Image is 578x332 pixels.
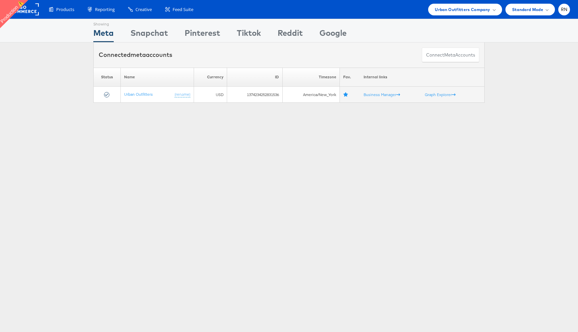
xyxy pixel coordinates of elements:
span: RN [561,7,568,12]
span: Reporting [95,6,115,13]
div: Showing [93,19,114,27]
th: Status [94,68,121,87]
div: Connected accounts [99,51,172,59]
span: Urban Outfitters Company [435,6,490,13]
span: Feed Suite [173,6,193,13]
a: Business Manager [364,92,400,97]
th: Timezone [283,68,340,87]
button: ConnectmetaAccounts [422,48,479,63]
td: USD [194,87,227,103]
span: Creative [135,6,152,13]
td: 1374234252831536 [227,87,283,103]
th: Name [120,68,194,87]
div: Snapchat [130,27,168,42]
a: Urban Outfitters [124,92,153,97]
a: (rename) [175,92,190,97]
div: Meta [93,27,114,42]
td: America/New_York [283,87,340,103]
div: Reddit [278,27,303,42]
div: Pinterest [185,27,220,42]
th: Currency [194,68,227,87]
div: Tiktok [237,27,261,42]
span: Standard Mode [512,6,543,13]
th: ID [227,68,283,87]
span: meta [130,51,146,59]
div: Google [319,27,347,42]
span: Products [56,6,74,13]
span: meta [444,52,455,58]
a: Graph Explorer [425,92,456,97]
